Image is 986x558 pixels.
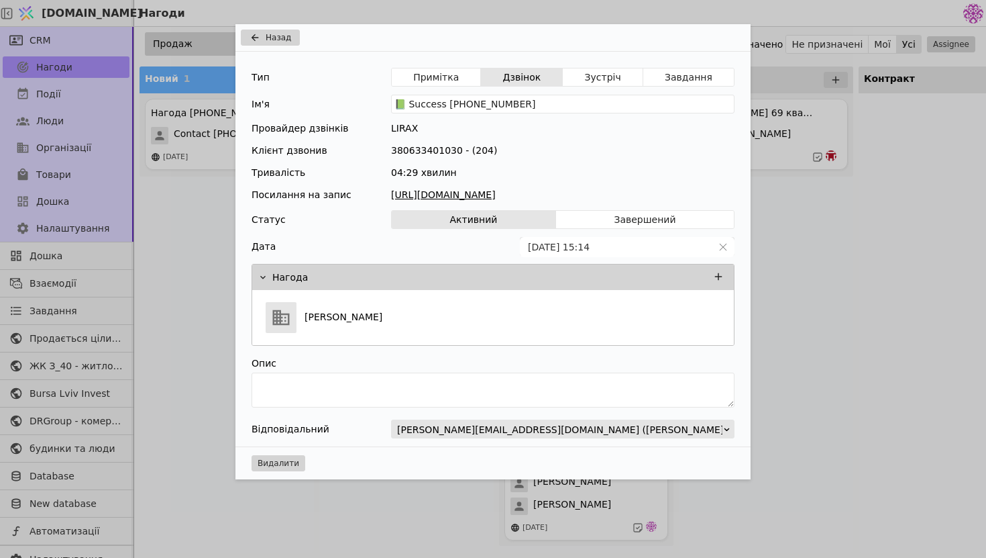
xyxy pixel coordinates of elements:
button: Зустріч [563,68,643,87]
svg: close [718,242,728,252]
div: Тривалість [252,166,305,180]
div: Клієнт дзвонив [252,144,327,158]
span: Назад [266,32,291,44]
button: Примітка [392,68,481,87]
div: Add Opportunity [235,24,751,479]
p: [PERSON_NAME] [305,310,382,324]
div: Ім'я [252,95,270,113]
div: LIRAX [391,122,734,136]
input: dd.MM.yyyy HH:mm [521,238,712,257]
div: Опис [252,354,734,373]
div: Відповідальний [252,420,329,438]
div: 04:29 хвилин [391,166,734,180]
span: [PERSON_NAME][EMAIL_ADDRESS][DOMAIN_NAME] ([PERSON_NAME][DOMAIN_NAME][EMAIL_ADDRESS][DOMAIN_NAME]) [397,420,971,439]
div: Статус [252,210,286,229]
div: 380633401030 - (204) [391,144,734,158]
button: Завдання [643,68,734,87]
div: Тип [252,68,270,87]
button: Дзвінок [481,68,563,87]
button: Активний [392,210,556,229]
div: Провайдер дзвінків [252,122,349,136]
div: Посилання на запис [252,188,351,202]
a: [URL][DOMAIN_NAME] [391,188,734,202]
button: Clear [718,242,728,252]
label: Дата [252,240,276,254]
p: Нагода [272,271,308,285]
button: Завершений [556,210,734,229]
button: Видалити [252,455,305,471]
